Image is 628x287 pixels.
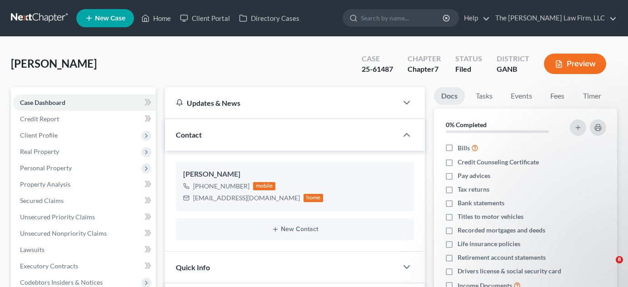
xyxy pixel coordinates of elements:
[20,115,59,123] span: Credit Report
[458,143,470,153] span: Bills
[234,10,304,26] a: Directory Cases
[408,64,441,74] div: Chapter
[13,242,156,258] a: Lawsuits
[20,180,70,188] span: Property Analysis
[434,64,439,73] span: 7
[175,10,234,26] a: Client Portal
[20,164,72,172] span: Personal Property
[176,263,210,272] span: Quick Info
[543,87,572,105] a: Fees
[616,256,623,263] span: 8
[20,131,58,139] span: Client Profile
[458,226,545,235] span: Recorded mortgages and deeds
[13,209,156,225] a: Unsecured Priority Claims
[458,198,504,208] span: Bank statements
[20,148,59,155] span: Real Property
[20,278,103,286] span: Codebtors Insiders & Notices
[304,194,324,202] div: home
[458,185,489,194] span: Tax returns
[497,64,529,74] div: GANB
[459,10,490,26] a: Help
[458,171,490,180] span: Pay advices
[193,182,249,191] div: [PHONE_NUMBER]
[20,99,65,106] span: Case Dashboard
[13,193,156,209] a: Secured Claims
[362,54,393,64] div: Case
[455,64,482,74] div: Filed
[13,94,156,111] a: Case Dashboard
[183,226,407,233] button: New Contact
[176,130,202,139] span: Contact
[469,87,500,105] a: Tasks
[503,87,539,105] a: Events
[193,193,300,203] div: [EMAIL_ADDRESS][DOMAIN_NAME]
[446,121,487,129] strong: 0% Completed
[20,262,78,270] span: Executory Contracts
[13,176,156,193] a: Property Analysis
[11,57,97,70] span: [PERSON_NAME]
[253,182,276,190] div: mobile
[13,111,156,127] a: Credit Report
[20,213,95,221] span: Unsecured Priority Claims
[455,54,482,64] div: Status
[137,10,175,26] a: Home
[458,158,539,167] span: Credit Counseling Certificate
[13,258,156,274] a: Executory Contracts
[183,169,407,180] div: [PERSON_NAME]
[597,256,619,278] iframe: Intercom live chat
[576,87,608,105] a: Timer
[361,10,444,26] input: Search by name...
[458,253,546,262] span: Retirement account statements
[20,246,45,253] span: Lawsuits
[20,197,64,204] span: Secured Claims
[458,267,561,276] span: Drivers license & social security card
[20,229,107,237] span: Unsecured Nonpriority Claims
[497,54,529,64] div: District
[362,64,393,74] div: 25-61487
[458,212,523,221] span: Titles to motor vehicles
[408,54,441,64] div: Chapter
[176,98,387,108] div: Updates & News
[458,239,520,248] span: Life insurance policies
[434,87,465,105] a: Docs
[491,10,617,26] a: The [PERSON_NAME] Law Firm, LLC
[13,225,156,242] a: Unsecured Nonpriority Claims
[95,15,125,22] span: New Case
[544,54,606,74] button: Preview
